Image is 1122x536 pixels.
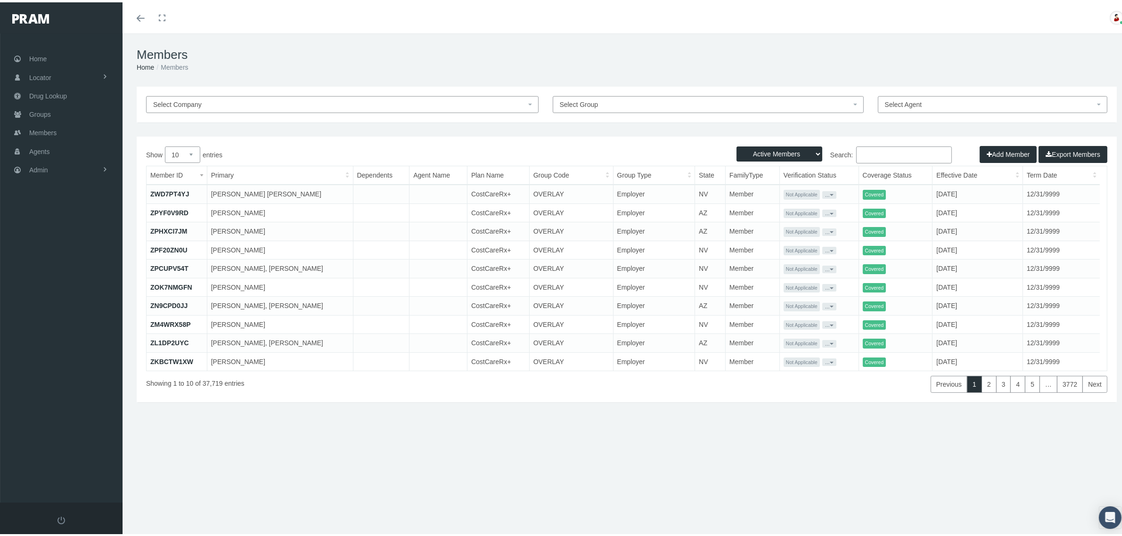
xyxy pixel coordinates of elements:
td: Member [726,238,780,257]
td: AZ [695,220,726,239]
td: [PERSON_NAME], [PERSON_NAME] [207,294,353,313]
td: OVERLAY [529,257,613,276]
span: Select Company [153,98,202,106]
td: Employer [613,201,695,220]
td: CostCareRx+ [467,313,530,332]
label: Show entries [146,144,627,161]
td: OVERLAY [529,313,613,332]
span: Drug Lookup [29,85,67,103]
span: Not Applicable [784,244,820,253]
td: OVERLAY [529,182,613,201]
td: [PERSON_NAME], [PERSON_NAME] [207,332,353,350]
div: Open Intercom Messenger [1099,504,1122,527]
td: 12/31/9999 [1023,332,1100,350]
span: Select Agent [885,98,922,106]
a: ZM4WRX58P [150,318,191,326]
a: … [1040,374,1057,390]
td: 12/31/9999 [1023,238,1100,257]
h1: Members [137,45,1117,60]
td: 12/31/9999 [1023,257,1100,276]
td: Member [726,220,780,239]
td: CostCareRx+ [467,220,530,239]
th: Agent Name [409,164,467,182]
span: Not Applicable [784,299,820,309]
td: Employer [613,332,695,350]
td: [PERSON_NAME] [207,220,353,239]
th: Term Date: activate to sort column ascending [1023,164,1100,182]
a: ZWD7PT4YJ [150,188,189,195]
td: 12/31/9999 [1023,350,1100,368]
td: Employer [613,182,695,201]
a: ZOK7NMGFN [150,281,192,289]
td: [DATE] [933,350,1023,368]
td: OVERLAY [529,238,613,257]
img: PRAM_20_x_78.png [12,12,49,21]
th: Primary: activate to sort column ascending [207,164,353,182]
span: Covered [863,244,886,253]
td: [PERSON_NAME] [207,238,353,257]
td: OVERLAY [529,276,613,294]
td: [PERSON_NAME] [207,201,353,220]
td: Employer [613,220,695,239]
span: Not Applicable [784,206,820,216]
th: Plan Name [467,164,530,182]
td: CostCareRx+ [467,294,530,313]
button: Add Member [980,144,1037,161]
th: Coverage Status [859,164,933,182]
td: CostCareRx+ [467,350,530,368]
td: CostCareRx+ [467,276,530,294]
th: Group Type: activate to sort column ascending [613,164,695,182]
th: FamilyType [726,164,780,182]
button: ... [822,338,836,345]
select: Showentries [165,144,200,161]
td: 12/31/9999 [1023,276,1100,294]
td: Member [726,201,780,220]
td: OVERLAY [529,294,613,313]
label: Search: [627,144,952,161]
td: [PERSON_NAME], [PERSON_NAME] [207,257,353,276]
span: Select Group [560,98,598,106]
span: Home [29,48,47,65]
span: Covered [863,318,886,328]
span: Not Applicable [784,281,820,291]
span: Members [29,122,57,139]
td: Employer [613,276,695,294]
span: Admin [29,159,48,177]
span: Not Applicable [784,225,820,235]
a: ZPYF0V9RD [150,207,188,214]
td: Employer [613,257,695,276]
a: ZPHXCI7JM [150,225,188,233]
span: Not Applicable [784,262,820,272]
td: 12/31/9999 [1023,313,1100,332]
td: Member [726,276,780,294]
a: 2 [982,374,997,390]
button: ... [822,226,836,234]
a: ZPF20ZN0U [150,244,188,252]
span: Not Applicable [784,336,820,346]
input: Search: [856,144,952,161]
th: State [695,164,726,182]
td: OVERLAY [529,220,613,239]
td: 12/31/9999 [1023,201,1100,220]
span: Locator [29,66,51,84]
button: ... [822,282,836,289]
span: Covered [863,206,886,216]
li: Members [154,60,188,70]
a: 3772 [1057,374,1083,390]
a: Home [137,61,154,69]
th: Effective Date: activate to sort column ascending [933,164,1023,182]
a: 3 [996,374,1011,390]
th: Member ID: activate to sort column ascending [147,164,207,182]
button: ... [822,244,836,252]
span: Groups [29,103,51,121]
td: NV [695,238,726,257]
a: 1 [967,374,982,390]
td: Employer [613,350,695,368]
button: ... [822,189,836,196]
a: ZPCUPV54T [150,262,188,270]
span: Covered [863,262,886,272]
td: NV [695,313,726,332]
td: [PERSON_NAME] [207,276,353,294]
td: Employer [613,294,695,313]
td: NV [695,182,726,201]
